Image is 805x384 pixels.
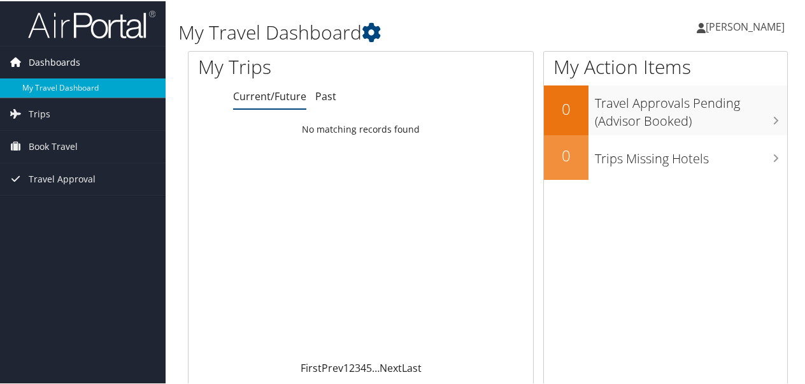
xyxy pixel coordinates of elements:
[29,129,78,161] span: Book Travel
[349,360,355,374] a: 2
[380,360,402,374] a: Next
[544,52,787,79] h1: My Action Items
[402,360,422,374] a: Last
[198,52,380,79] h1: My Trips
[595,87,787,129] h3: Travel Approvals Pending (Advisor Booked)
[301,360,322,374] a: First
[29,97,50,129] span: Trips
[372,360,380,374] span: …
[360,360,366,374] a: 4
[315,88,336,102] a: Past
[595,142,787,166] h3: Trips Missing Hotels
[322,360,343,374] a: Prev
[343,360,349,374] a: 1
[28,8,155,38] img: airportal-logo.png
[366,360,372,374] a: 5
[189,117,533,140] td: No matching records found
[544,134,787,179] a: 0Trips Missing Hotels
[29,162,96,194] span: Travel Approval
[29,45,80,77] span: Dashboards
[178,18,591,45] h1: My Travel Dashboard
[355,360,360,374] a: 3
[233,88,306,102] a: Current/Future
[697,6,797,45] a: [PERSON_NAME]
[544,97,588,119] h2: 0
[544,84,787,133] a: 0Travel Approvals Pending (Advisor Booked)
[706,18,785,33] span: [PERSON_NAME]
[544,144,588,165] h2: 0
